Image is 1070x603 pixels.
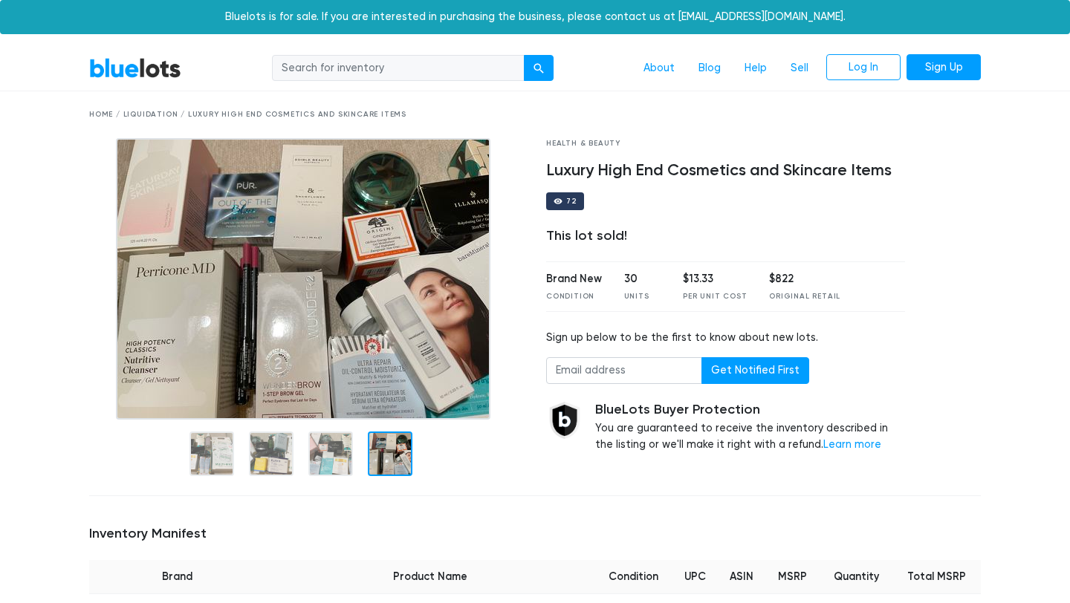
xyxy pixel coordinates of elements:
[89,560,265,594] th: Brand
[546,161,905,180] h4: Luxury High End Cosmetics and Skincare Items
[687,54,733,82] a: Blog
[89,526,981,542] h5: Inventory Manifest
[624,271,661,287] div: 30
[779,54,820,82] a: Sell
[718,560,766,594] th: ASIN
[683,271,747,287] div: $13.33
[683,291,747,302] div: Per Unit Cost
[766,560,820,594] th: MSRP
[769,291,840,302] div: Original Retail
[116,138,490,420] img: 7e1b0ef3-379c-48b5-b5ed-cb4c7b22abf1-1612653869.jpeg
[823,438,881,451] a: Learn more
[907,54,981,81] a: Sign Up
[826,54,901,81] a: Log In
[594,560,672,594] th: Condition
[546,228,905,244] div: This lot sold!
[820,560,892,594] th: Quantity
[566,198,577,205] div: 72
[672,560,718,594] th: UPC
[595,402,905,453] div: You are guaranteed to receive the inventory described in the listing or we'll make it right with ...
[632,54,687,82] a: About
[546,291,602,302] div: Condition
[265,560,594,594] th: Product Name
[892,560,981,594] th: Total MSRP
[89,57,181,79] a: BlueLots
[89,109,981,120] div: Home / Liquidation / Luxury High End Cosmetics and Skincare Items
[595,402,905,418] h5: BlueLots Buyer Protection
[546,357,702,384] input: Email address
[733,54,779,82] a: Help
[769,271,840,287] div: $822
[701,357,809,384] button: Get Notified First
[272,55,525,82] input: Search for inventory
[546,138,905,149] div: Health & Beauty
[546,271,602,287] div: Brand New
[624,291,661,302] div: Units
[546,402,583,439] img: buyer_protection_shield-3b65640a83011c7d3ede35a8e5a80bfdfaa6a97447f0071c1475b91a4b0b3d01.png
[546,330,905,346] div: Sign up below to be the first to know about new lots.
